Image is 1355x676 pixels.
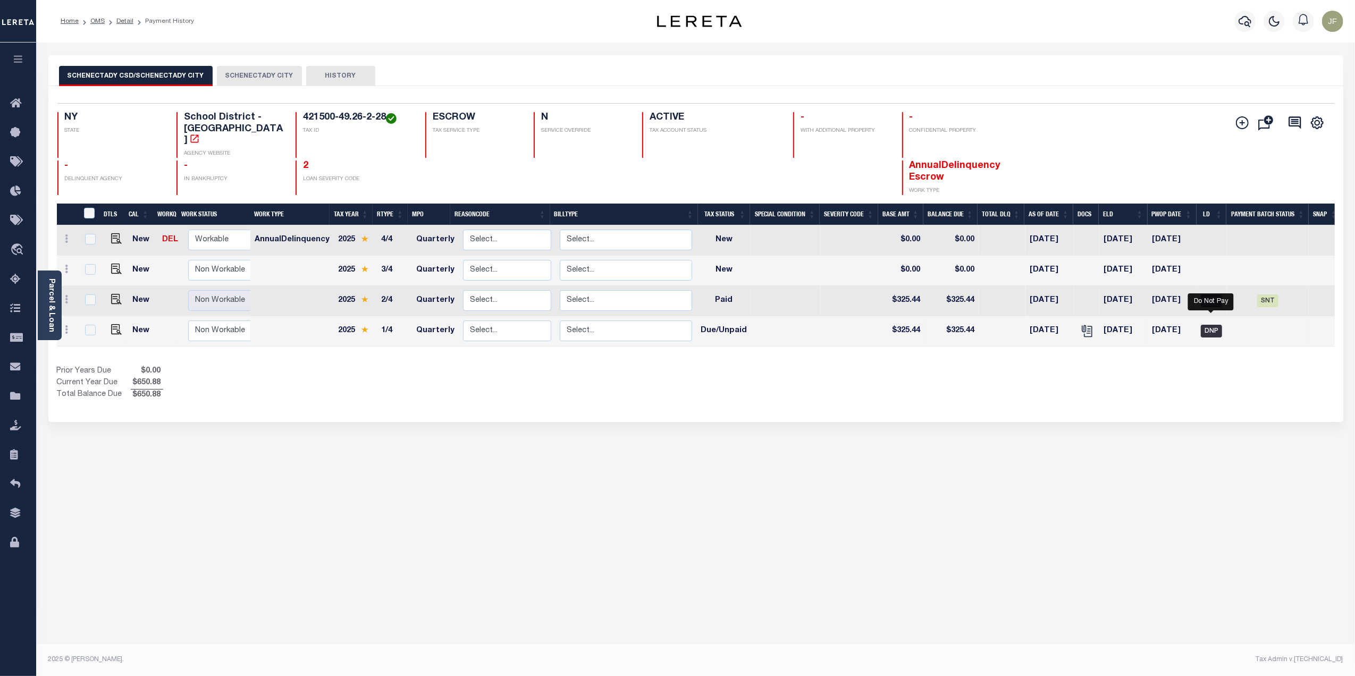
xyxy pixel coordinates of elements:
th: Tax Year: activate to sort column ascending [330,204,373,225]
td: [DATE] [1100,225,1148,256]
th: Total DLQ: activate to sort column ascending [978,204,1024,225]
th: SNAP: activate to sort column ascending [1309,204,1341,225]
a: DEL [162,236,178,243]
p: SERVICE OVERRIDE [541,127,629,135]
td: [DATE] [1148,286,1197,316]
th: Work Status [177,204,250,225]
td: Quarterly [412,316,459,347]
p: IN BANKRUPTCY [184,175,283,183]
span: SNT [1257,294,1278,307]
button: SCHENECTADY CSD/SCHENECTADY CITY [59,66,213,86]
td: Prior Years Due [57,366,131,377]
td: AnnualDelinquency [251,225,334,256]
td: $0.00 [924,225,979,256]
td: [DATE] [1148,256,1197,286]
th: BillType: activate to sort column ascending [550,204,698,225]
td: Quarterly [412,256,459,286]
span: $650.88 [131,377,163,389]
span: - [801,113,804,122]
button: HISTORY [306,66,375,86]
th: Tax Status: activate to sort column ascending [698,204,751,225]
td: Quarterly [412,225,459,256]
span: DNP [1201,325,1222,337]
td: $325.44 [924,316,979,347]
td: [DATE] [1100,286,1148,316]
th: Base Amt: activate to sort column ascending [878,204,923,225]
th: ELD: activate to sort column ascending [1099,204,1148,225]
span: 2 [303,161,308,171]
th: LD: activate to sort column ascending [1197,204,1227,225]
th: Payment Batch Status: activate to sort column ascending [1226,204,1309,225]
td: New [128,225,158,256]
p: TAX SERVICE TYPE [433,127,521,135]
th: Balance Due: activate to sort column ascending [923,204,978,225]
td: [DATE] [1025,316,1074,347]
p: AGENCY WEBSITE [184,150,283,158]
img: Star.svg [361,326,368,333]
span: $650.88 [131,390,163,401]
th: MPO [408,204,450,225]
th: Docs [1073,204,1099,225]
td: 2025 [334,225,377,256]
td: Total Balance Due [57,389,131,401]
td: [DATE] [1148,316,1197,347]
td: 2/4 [377,286,413,316]
td: $0.00 [879,225,924,256]
th: DTLS [99,204,124,225]
td: 2025 [334,316,377,347]
th: WorkQ [153,204,177,225]
div: Tax Admin v.[TECHNICAL_ID] [704,655,1343,664]
td: [DATE] [1025,225,1074,256]
td: 1/4 [377,316,413,347]
td: $0.00 [879,256,924,286]
th: &nbsp;&nbsp;&nbsp;&nbsp;&nbsp;&nbsp;&nbsp;&nbsp;&nbsp;&nbsp; [57,204,78,225]
img: svg+xml;base64,PHN2ZyB4bWxucz0iaHR0cDovL3d3dy53My5vcmcvMjAwMC9zdmciIHBvaW50ZXItZXZlbnRzPSJub25lIi... [1322,11,1343,32]
th: Work Type [250,204,330,225]
a: DNP [1201,327,1222,335]
img: Star.svg [361,235,368,242]
th: RType: activate to sort column ascending [373,204,408,225]
td: $325.44 [924,286,979,316]
td: $325.44 [879,286,924,316]
a: Home [61,18,79,24]
td: New [696,256,751,286]
img: Star.svg [361,296,368,303]
td: [DATE] [1025,256,1074,286]
span: - [184,161,188,171]
h4: N [541,112,629,124]
th: &nbsp; [77,204,99,225]
li: Payment History [133,16,194,26]
span: - [65,161,69,171]
td: $325.44 [879,316,924,347]
p: DELINQUENT AGENCY [65,175,164,183]
td: Current Year Due [57,377,131,389]
td: Quarterly [412,286,459,316]
p: STATE [65,127,164,135]
th: Severity Code: activate to sort column ascending [820,204,878,225]
td: 3/4 [377,256,413,286]
th: CAL: activate to sort column ascending [124,204,153,225]
div: Do Not Pay [1188,293,1234,310]
p: WITH ADDITIONAL PROPERTY [801,127,889,135]
i: travel_explore [10,243,27,257]
td: 4/4 [377,225,413,256]
th: As of Date: activate to sort column ascending [1024,204,1073,225]
a: OMS [90,18,105,24]
p: TAX ACCOUNT STATUS [650,127,780,135]
div: 2025 © [PERSON_NAME]. [40,655,696,664]
button: SCHENECTADY CITY [217,66,302,86]
h4: NY [65,112,164,124]
h4: School District - [GEOGRAPHIC_DATA] [184,112,283,147]
h4: ESCROW [433,112,521,124]
span: $0.00 [131,366,163,377]
img: logo-dark.svg [657,15,742,27]
p: LOAN SEVERITY CODE [303,175,413,183]
td: New [128,286,158,316]
th: Special Condition: activate to sort column ascending [750,204,820,225]
th: PWOP Date: activate to sort column ascending [1148,204,1197,225]
td: Due/Unpaid [696,316,751,347]
img: Star.svg [361,266,368,273]
td: New [696,225,751,256]
p: CONFIDENTIAL PROPERTY [910,127,1008,135]
td: Paid [696,286,751,316]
